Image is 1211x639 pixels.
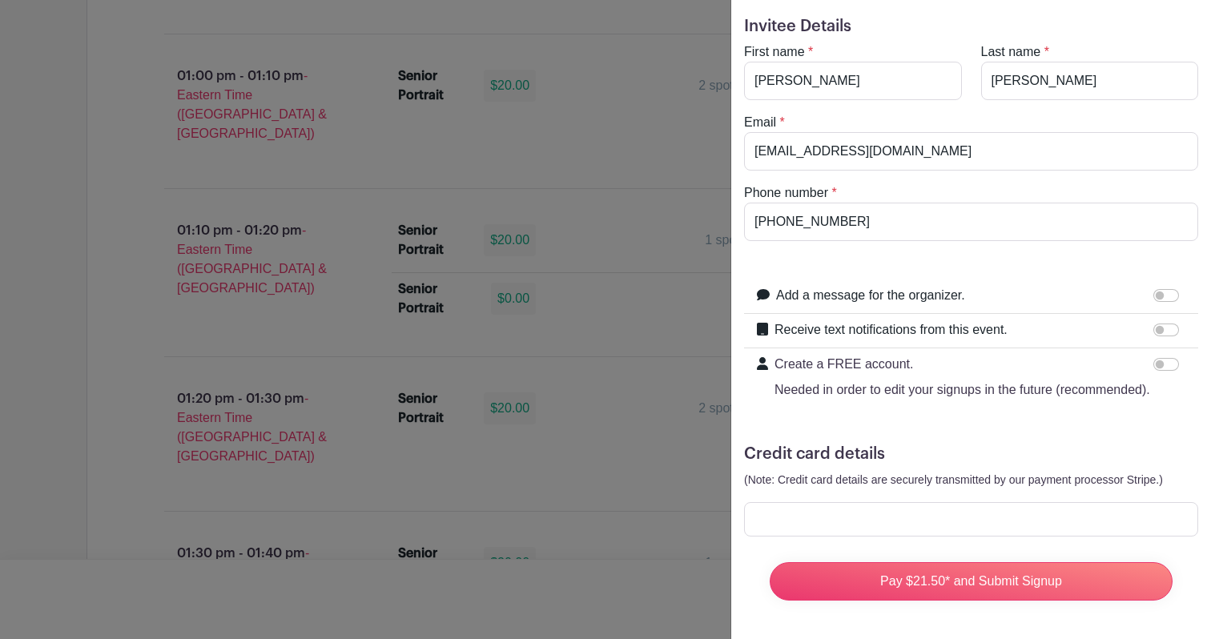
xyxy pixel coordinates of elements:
[744,113,776,132] label: Email
[774,320,1008,340] label: Receive text notifications from this event.
[770,562,1173,601] input: Pay $21.50* and Submit Signup
[981,42,1041,62] label: Last name
[744,444,1198,464] h5: Credit card details
[744,473,1163,486] small: (Note: Credit card details are securely transmitted by our payment processor Stripe.)
[744,42,805,62] label: First name
[774,380,1150,400] p: Needed in order to edit your signups in the future (recommended).
[744,17,1198,36] h5: Invitee Details
[774,355,1150,374] p: Create a FREE account.
[776,286,965,305] label: Add a message for the organizer.
[754,512,1188,527] iframe: Secure card payment input frame
[744,183,828,203] label: Phone number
